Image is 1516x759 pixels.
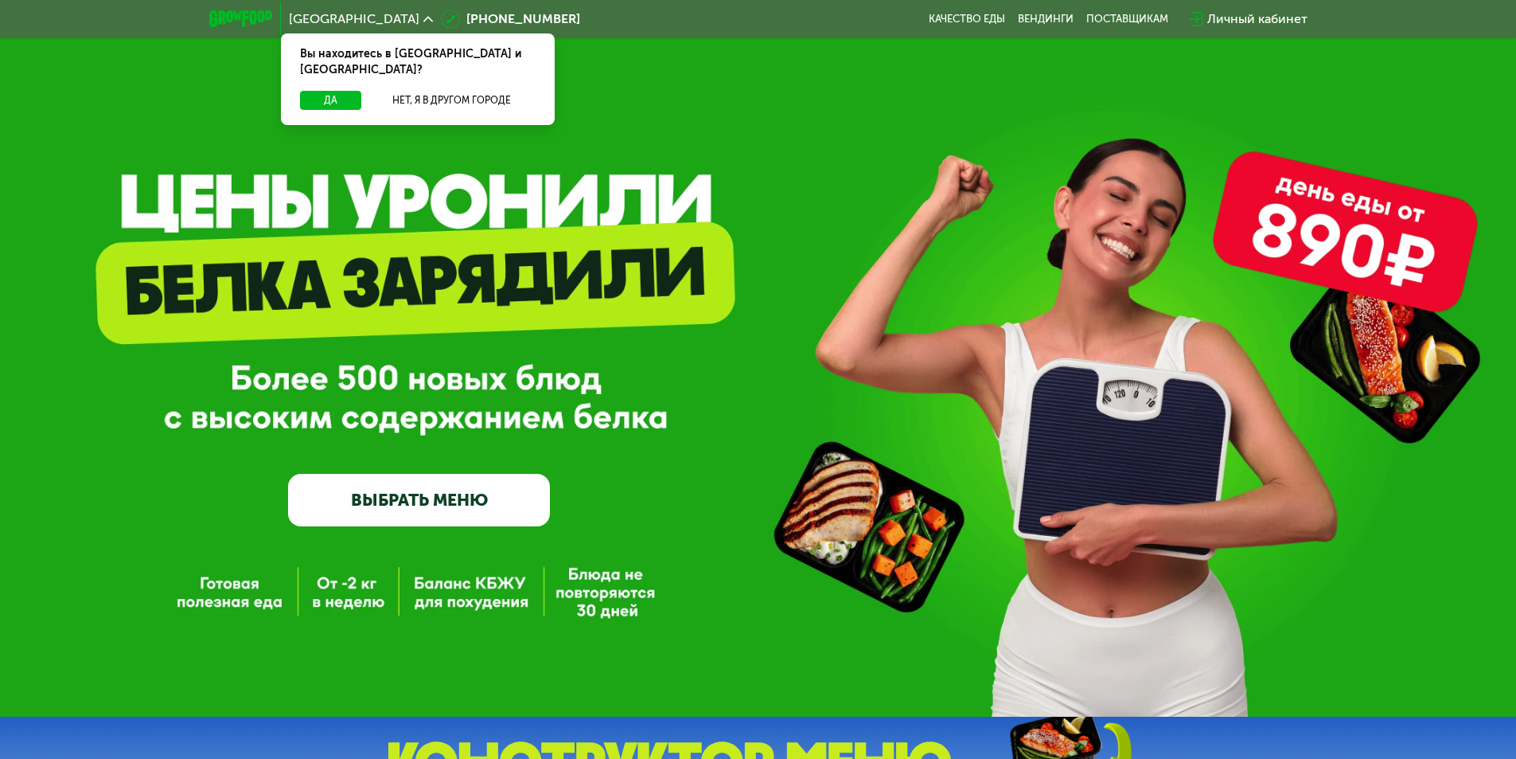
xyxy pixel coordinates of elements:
[368,91,536,110] button: Нет, я в другом городе
[289,13,419,25] span: [GEOGRAPHIC_DATA]
[288,474,550,526] a: ВЫБРАТЬ МЕНЮ
[929,13,1005,25] a: Качество еды
[1207,10,1308,29] div: Личный кабинет
[441,10,580,29] a: [PHONE_NUMBER]
[1018,13,1074,25] a: Вендинги
[300,91,361,110] button: Да
[281,33,555,91] div: Вы находитесь в [GEOGRAPHIC_DATA] и [GEOGRAPHIC_DATA]?
[1086,13,1168,25] div: поставщикам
